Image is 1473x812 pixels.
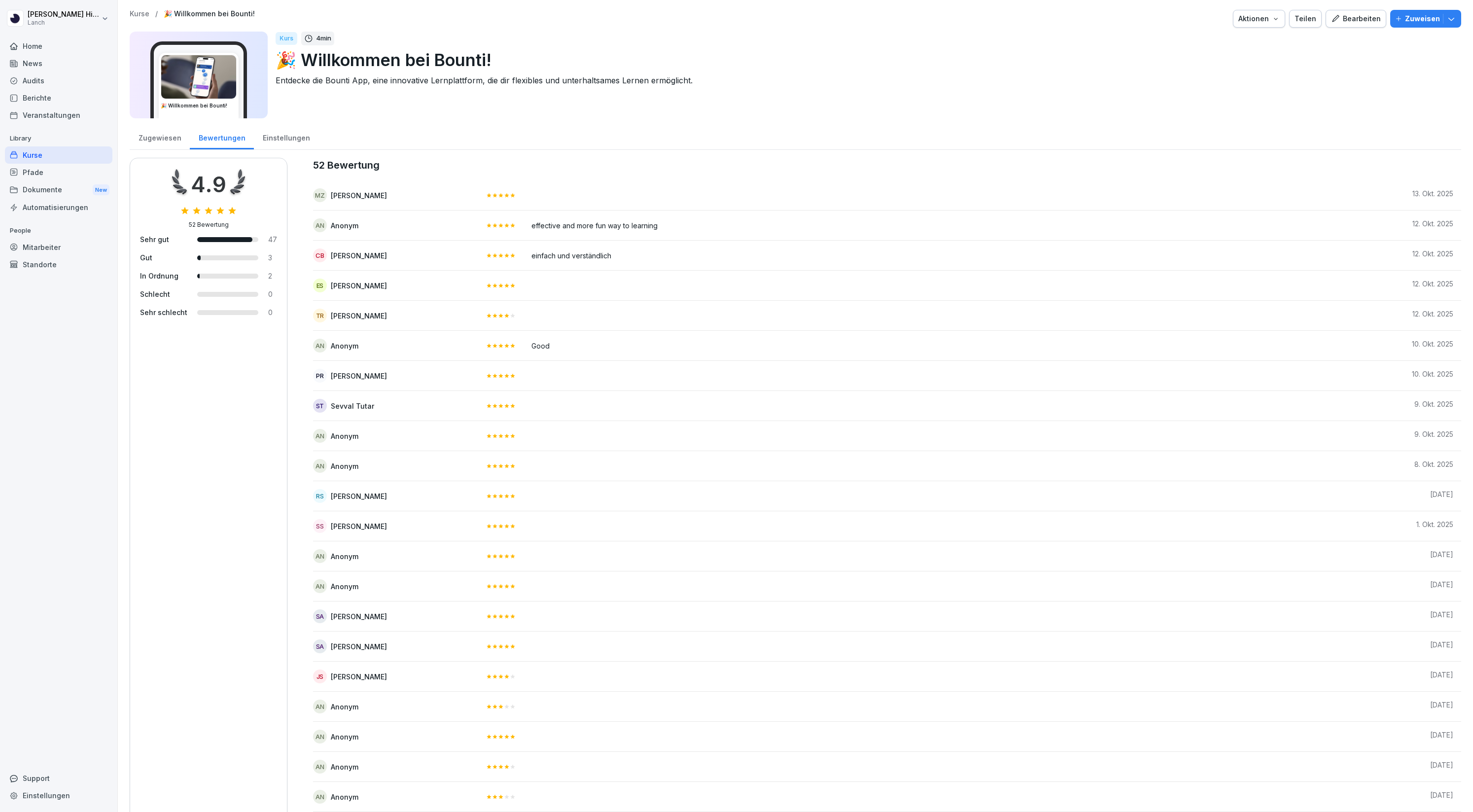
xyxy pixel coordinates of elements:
a: Berichte [5,89,112,106]
div: Gut [140,252,187,263]
div: An [313,790,327,804]
div: [PERSON_NAME] [331,250,387,261]
p: [PERSON_NAME] Hierl [28,10,100,19]
p: Entdecke die Bounti App, eine innovative Lernplattform, die dir flexibles und unterhaltsames Lern... [276,74,1453,86]
img: b4eu0mai1tdt6ksd7nlke1so.png [161,55,236,99]
div: Kurs [276,32,297,45]
caption: 52 Bewertung [313,158,1461,173]
div: Teilen [1295,13,1316,24]
td: 1. Okt. 2025 [1404,511,1461,541]
div: CB [313,248,327,262]
td: 10. Okt. 2025 [1404,331,1461,361]
button: Aktionen [1233,10,1285,28]
a: Pfade [5,164,112,181]
td: [DATE] [1404,601,1461,632]
td: 10. Okt. 2025 [1404,361,1461,391]
div: Aktionen [1238,13,1280,24]
div: ES [313,279,327,292]
a: Einstellungen [254,124,318,149]
td: [DATE] [1404,662,1461,692]
div: 0 [268,289,277,299]
div: Bearbeiten [1331,13,1381,24]
button: Teilen [1289,10,1322,28]
div: Anonym [331,431,358,441]
div: Sevval Tutar [331,401,374,411]
div: Dokumente [5,181,112,199]
a: Automatisierungen [5,199,112,216]
div: New [93,184,109,196]
div: 2 [268,271,277,281]
p: Library [5,131,112,146]
div: Standorte [5,256,112,273]
div: [PERSON_NAME] [331,491,387,501]
td: [DATE] [1404,692,1461,722]
div: An [313,429,327,443]
div: SA [313,609,327,623]
td: 12. Okt. 2025 [1404,211,1461,241]
a: News [5,55,112,72]
div: An [313,339,327,353]
td: 12. Okt. 2025 [1404,271,1461,301]
div: [PERSON_NAME] [331,190,387,201]
a: Zugewiesen [130,124,190,149]
td: [DATE] [1404,571,1461,601]
div: Good [531,339,1396,351]
a: Bewertungen [190,124,254,149]
div: [PERSON_NAME] [331,521,387,531]
td: 13. Okt. 2025 [1404,180,1461,211]
div: Anonym [331,792,358,802]
a: Bearbeiten [1326,10,1386,28]
div: Anonym [331,551,358,562]
td: [DATE] [1404,752,1461,782]
div: Anonym [331,732,358,742]
div: Anonym [331,220,358,231]
div: An [313,730,327,743]
div: Anonym [331,762,358,772]
div: Audits [5,72,112,89]
div: 3 [268,252,277,263]
div: Schlecht [140,289,187,299]
div: TR [313,309,327,322]
a: Einstellungen [5,787,112,804]
div: An [313,579,327,593]
a: 🎉 Willkommen bei Bounti! [164,10,255,18]
div: [PERSON_NAME] [331,371,387,381]
a: Kurse [5,146,112,164]
p: / [155,10,158,18]
div: [PERSON_NAME] [331,641,387,652]
a: Home [5,37,112,55]
p: People [5,223,112,239]
div: [PERSON_NAME] [331,671,387,682]
div: MZ [313,188,327,202]
h3: 🎉 Willkommen bei Bounti! [161,102,237,109]
div: [PERSON_NAME] [331,281,387,291]
div: 47 [268,234,277,245]
p: 4 min [316,34,331,43]
div: 0 [268,307,277,318]
td: 12. Okt. 2025 [1404,241,1461,271]
div: [PERSON_NAME] [331,611,387,622]
div: Anonym [331,341,358,351]
div: ST [313,399,327,413]
div: In Ordnung [140,271,187,281]
div: SA [313,639,327,653]
div: SS [313,519,327,533]
div: Sehr gut [140,234,187,245]
div: Mitarbeiter [5,239,112,256]
td: 8. Okt. 2025 [1404,451,1461,481]
div: JS [313,670,327,683]
div: PR [313,369,327,383]
p: Kurse [130,10,149,18]
td: 12. Okt. 2025 [1404,301,1461,331]
div: Anonym [331,581,358,592]
td: [DATE] [1404,722,1461,752]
